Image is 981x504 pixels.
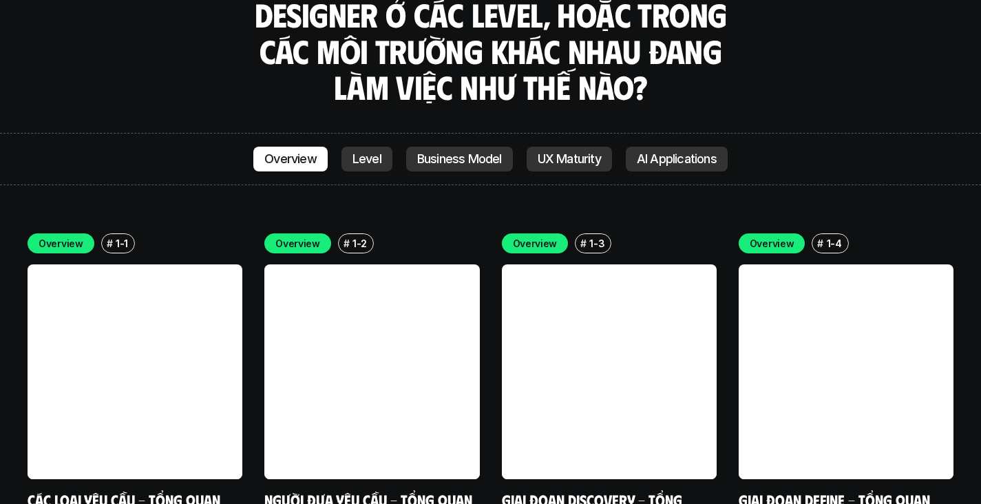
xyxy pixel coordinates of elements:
[626,147,728,171] a: AI Applications
[750,236,794,251] p: Overview
[527,147,612,171] a: UX Maturity
[352,236,367,251] p: 1-2
[264,152,317,166] p: Overview
[406,147,513,171] a: Business Model
[827,236,842,251] p: 1-4
[116,236,128,251] p: 1-1
[538,152,601,166] p: UX Maturity
[352,152,381,166] p: Level
[580,238,587,249] h6: #
[107,238,113,249] h6: #
[417,152,502,166] p: Business Model
[589,236,604,251] p: 1-3
[513,236,558,251] p: Overview
[817,238,823,249] h6: #
[637,152,717,166] p: AI Applications
[341,147,392,171] a: Level
[39,236,83,251] p: Overview
[253,147,328,171] a: Overview
[275,236,320,251] p: Overview
[344,238,350,249] h6: #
